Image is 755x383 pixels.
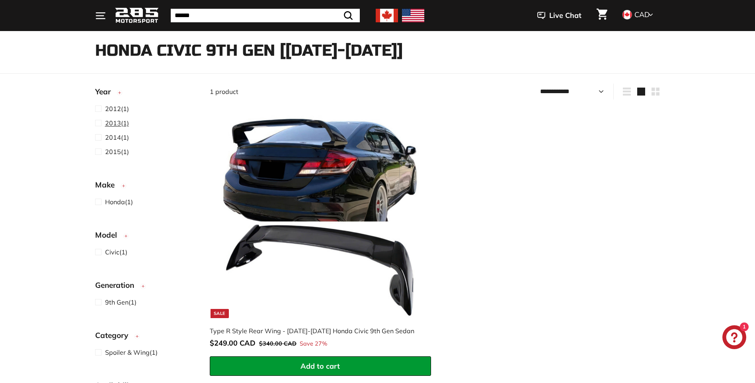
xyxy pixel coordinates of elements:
div: 1 product [210,87,435,96]
span: Add to cart [300,362,340,371]
img: Logo_285_Motorsport_areodynamics_components [115,6,159,25]
button: Live Chat [527,6,592,25]
span: (1) [105,133,129,142]
span: 2012 [105,105,121,113]
span: Model [95,229,123,241]
button: Model [95,227,197,247]
span: $249.00 CAD [210,338,256,348]
span: Civic [105,248,119,256]
span: (1) [105,348,158,357]
span: (1) [105,104,129,113]
img: 2014 honda civic spoiler [219,114,422,318]
span: $340.00 CAD [259,340,297,347]
div: Type R Style Rear Wing - [DATE]-[DATE] Honda Civic 9th Gen Sedan [210,326,423,336]
span: Make [95,179,121,191]
div: Sale [211,309,229,318]
span: (1) [105,247,127,257]
span: Category [95,330,134,341]
span: Year [95,86,117,98]
a: Cart [592,2,612,29]
span: Honda [105,198,125,206]
input: Search [171,9,360,22]
span: 2013 [105,119,121,127]
span: Generation [95,279,140,291]
span: Save 27% [300,340,327,348]
span: CAD [634,10,650,19]
span: 9th Gen [105,298,129,306]
a: Sale 2014 honda civic spoiler Type R Style Rear Wing - [DATE]-[DATE] Honda Civic 9th Gen Sedan Sa... [210,106,431,356]
span: 2014 [105,133,121,141]
span: (1) [105,147,129,156]
span: 2015 [105,148,121,156]
button: Year [95,84,197,104]
button: Add to cart [210,356,431,376]
span: (1) [105,297,137,307]
inbox-online-store-chat: Shopify online store chat [720,325,749,351]
span: Spoiler & Wing [105,348,150,356]
button: Make [95,177,197,197]
span: (1) [105,118,129,128]
button: Generation [95,277,197,297]
button: Category [95,327,197,347]
h1: Honda Civic 9th Gen [[DATE]-[DATE]] [95,42,660,59]
span: Live Chat [549,10,581,21]
span: (1) [105,197,133,207]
